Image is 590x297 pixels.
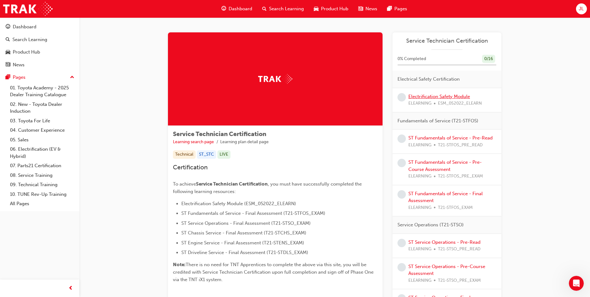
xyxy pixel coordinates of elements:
iframe: Intercom live chat [569,276,584,291]
button: JL [576,3,587,14]
a: 02. New - Toyota Dealer Induction [7,100,77,116]
span: up-icon [70,73,74,82]
div: Technical [173,150,196,159]
span: pages-icon [387,5,392,13]
span: news-icon [6,62,10,68]
span: Note: [173,262,186,267]
span: To achieve [173,181,196,187]
div: Pages [13,74,26,81]
div: Dashboard [13,23,36,31]
a: Dashboard [2,21,77,33]
a: 10. TUNE Rev-Up Training [7,190,77,199]
span: Dashboard [229,5,252,12]
div: ST_STC [197,150,216,159]
span: pages-icon [6,75,10,80]
a: 01. Toyota Academy - 2025 Dealer Training Catalogue [7,83,77,100]
a: ST Service Operations - Pre-Read [408,239,481,245]
a: 07. Parts21 Certification [7,161,77,171]
a: search-iconSearch Learning [257,2,309,15]
span: Pages [394,5,407,12]
span: learningRecordVerb_NONE-icon [397,159,406,167]
a: guage-iconDashboard [216,2,257,15]
span: Service Technician Certification [173,130,266,138]
a: 08. Service Training [7,171,77,180]
span: ELEARNING [408,142,431,149]
span: learningRecordVerb_NONE-icon [397,190,406,199]
a: 05. Sales [7,135,77,145]
a: Product Hub [2,46,77,58]
button: Pages [2,72,77,83]
a: ST Fundamentals of Service - Final Assessment [408,191,483,204]
span: , you must have successfully completed the following learning resources: [173,181,363,194]
span: ST Fundamentals of Service - Final Assessment (T21-STFOS_EXAM) [181,210,325,216]
a: Learning search page [173,139,214,144]
span: ST Chassis Service - Final Assessment (T21-STCHS_EXAM) [181,230,306,236]
span: JL [579,5,584,12]
span: Product Hub [321,5,348,12]
a: pages-iconPages [382,2,412,15]
span: Electrification Safety Module (ESM_052022_ELEARN) [181,201,296,206]
span: ST Engine Service - Final Assessment (T21-STENS_EXAM) [181,240,304,246]
li: Learning plan detail page [220,139,269,146]
span: guage-icon [6,24,10,30]
span: car-icon [314,5,318,13]
span: 0 % Completed [397,55,426,63]
span: ST Service Operations - Final Assessment (T21-STSO_EXAM) [181,220,311,226]
span: Certification [173,164,208,171]
a: 09. Technical Training [7,180,77,190]
div: Product Hub [13,49,40,56]
span: ST Driveline Service - Final Assessment (T21-STDLS_EXAM) [181,250,308,255]
span: learningRecordVerb_NONE-icon [397,263,406,271]
span: news-icon [358,5,363,13]
img: Trak [3,2,53,16]
span: ELEARNING [408,204,431,211]
a: News [2,59,77,71]
span: There is no need for TNT Apprentices to complete the above via this site, you will be credited wi... [173,262,375,282]
span: Search Learning [269,5,304,12]
span: ELEARNING [408,100,431,107]
span: learningRecordVerb_NONE-icon [397,134,406,143]
a: 04. Customer Experience [7,125,77,135]
a: All Pages [7,199,77,209]
span: learningRecordVerb_NONE-icon [397,239,406,247]
span: Service Technician Certification [196,181,268,187]
a: 03. Toyota For Life [7,116,77,126]
span: Fundamentals of Service (T21-STFOS) [397,117,478,125]
span: T21-STSO_PRE_READ [438,246,481,253]
div: LIVE [217,150,230,159]
span: search-icon [6,37,10,43]
span: T21-STSO_PRE_EXAM [438,277,481,284]
a: Service Technician Certification [397,37,496,45]
span: T21-STFOS_PRE_READ [438,142,483,149]
a: ST Fundamentals of Service - Pre-Course Assessment [408,159,482,172]
span: ELEARNING [408,277,431,284]
span: Service Operations (T21-STSO) [397,221,464,229]
span: T21-STFOS_PRE_EXAM [438,173,483,180]
img: Trak [258,74,292,84]
span: search-icon [262,5,267,13]
a: Electrification Safety Module [408,94,470,99]
span: ELEARNING [408,173,431,180]
span: prev-icon [68,285,73,292]
span: learningRecordVerb_NONE-icon [397,93,406,101]
a: 06. Electrification (EV & Hybrid) [7,144,77,161]
a: Search Learning [2,34,77,45]
a: ST Service Operations - Pre-Course Assessment [408,264,485,276]
a: car-iconProduct Hub [309,2,353,15]
span: ESM_052022_ELEARN [438,100,482,107]
a: news-iconNews [353,2,382,15]
span: ELEARNING [408,246,431,253]
span: Electrical Safety Certification [397,76,460,83]
div: 0 / 16 [482,55,495,63]
div: News [13,61,25,68]
button: DashboardSearch LearningProduct HubNews [2,20,77,72]
span: News [365,5,377,12]
span: T21-STFOS_EXAM [438,204,473,211]
span: car-icon [6,49,10,55]
a: ST Fundamentals of Service - Pre-Read [408,135,493,141]
div: Search Learning [12,36,47,43]
span: guage-icon [221,5,226,13]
